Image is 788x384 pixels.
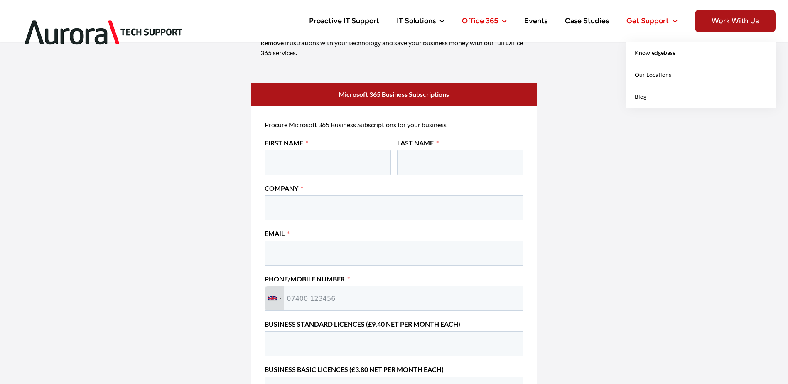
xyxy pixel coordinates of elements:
[695,10,776,32] span: Work With Us
[265,319,460,329] label: Business Standard Licences (£9.40 net per month each)
[462,17,498,25] span: Office 365
[339,90,449,98] span: Microsoft 365 Business Subscriptions
[265,274,350,284] label: Phone/Mobile Number
[12,7,195,59] img: Aurora Tech Support Logo
[265,183,303,193] label: Company
[265,229,290,239] label: Email
[524,17,547,25] span: Events
[265,364,444,374] label: Business Basic Licences (£3.80 net per month each)
[626,86,776,108] a: Blog
[565,17,609,25] span: Case Studies
[265,286,284,310] div: Telephone country code
[626,42,776,64] a: Knowledgebase
[635,93,646,100] span: Blog
[309,17,379,25] span: Proactive IT Support
[265,286,523,311] input: Phone/Mobile Number
[265,241,523,266] input: Email
[626,17,669,25] span: Get Support
[265,195,523,220] input: Company
[397,138,439,148] label: Last Name
[635,49,675,56] span: Knowledgebase
[397,17,436,25] span: IT Solutions
[635,71,671,78] span: Our Locations
[265,120,523,130] p: Procure Microsoft 365 Business Subscriptions for your business
[626,64,776,86] a: Our Locations
[265,331,523,356] input: Business Standard Licences (£9.40 net per month each)
[265,138,308,148] label: First Name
